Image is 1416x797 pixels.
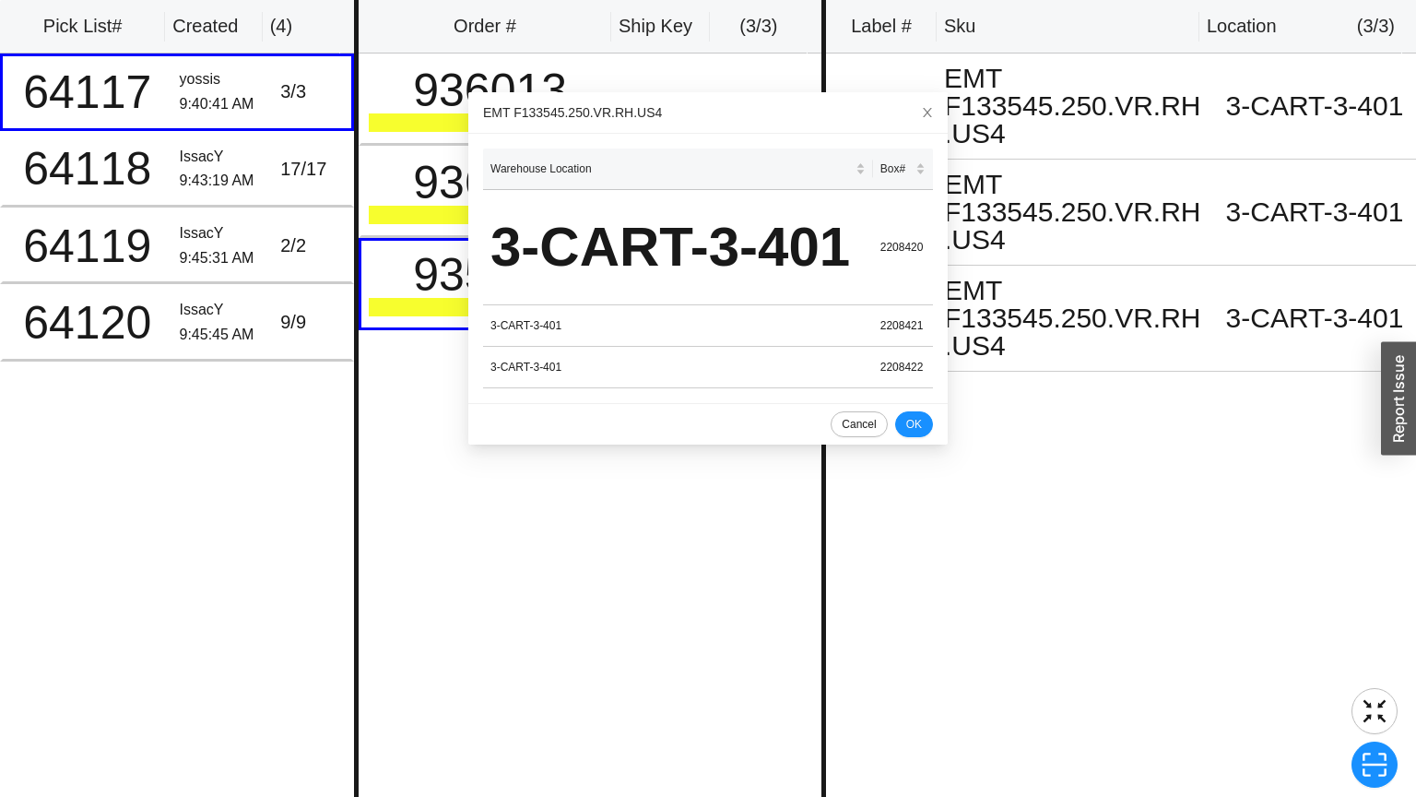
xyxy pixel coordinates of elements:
[280,231,344,261] div: 2 / 2
[483,149,873,190] th: Warehouse Location sortable
[490,201,866,293] div: 3-CART-3-401
[369,252,611,298] div: 935036
[483,102,933,123] div: EMT F133545.250.VR.RH.US4
[369,113,611,132] div: Ground
[831,411,887,437] button: Cancel
[906,415,922,434] span: OK
[873,149,933,190] th: Box# sortable
[180,169,266,194] div: 9:43:19 AM
[1351,742,1398,788] button: scan
[873,347,933,388] td: 2208422
[944,277,1206,360] div: EMT F133545.250.VR.RH.US4
[1207,11,1277,42] div: Location
[873,190,933,305] td: 2208420
[280,154,344,184] div: 17 / 17
[944,65,1206,148] div: EMT F133545.250.VR.RH.US4
[1357,11,1395,42] div: ( 3 / 3 )
[10,300,165,346] div: 64120
[1352,697,1397,725] span: fullscreen-exit
[833,91,929,122] div: 1724470
[1221,198,1409,226] div: 3-CART-3-401
[10,146,165,192] div: 64118
[180,246,266,271] div: 9:45:31 AM
[369,67,611,113] div: 936013
[369,160,611,206] div: 936403
[880,160,912,178] span: Box#
[717,11,801,42] div: ( 3 / 3 )
[490,316,866,335] div: 3-CART-3-401
[490,160,852,178] span: Warehouse Location
[1352,751,1397,779] span: scan
[180,67,266,92] div: yossis
[907,92,948,133] button: Close
[1351,688,1398,734] button: fullscreen-exit
[280,307,344,338] div: 9 / 9
[842,415,876,434] span: Cancel
[180,298,266,323] div: IssacY
[180,145,266,170] div: IssacY
[180,92,266,117] div: 9:40:41 AM
[180,323,266,348] div: 9:45:45 AM
[944,171,1206,254] div: EMT F133545.250.VR.RH.US4
[10,223,165,269] div: 64119
[1221,304,1409,332] div: 3-CART-3-401
[626,85,713,115] div: 526119
[270,11,333,42] div: ( 4 )
[895,411,933,437] button: OK
[280,77,344,107] div: 3 / 3
[369,298,611,316] div: Ground
[369,206,611,224] div: Ground
[921,106,934,119] span: close
[1221,92,1409,120] div: 3-CART-3-401
[490,358,866,376] div: 3-CART-3-401
[10,69,165,115] div: 64117
[727,85,811,115] div: 1 / 1
[180,221,266,246] div: IssacY
[873,305,933,347] td: 2208421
